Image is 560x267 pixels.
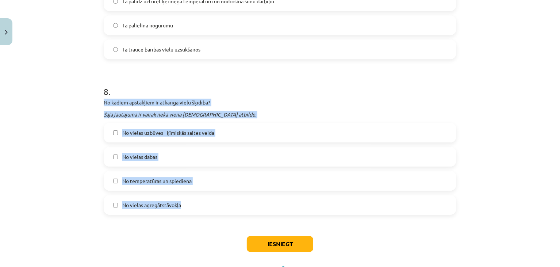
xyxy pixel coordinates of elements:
span: No vielas uzbūves - ķīmiskās saites veida [122,129,214,137]
p: No kādiem apstākļiem ir atkarīga vielu šķīdība? [104,99,456,106]
input: Tā palielina nogurumu [113,23,118,28]
span: Tā palielina nogurumu [122,22,173,29]
input: No temperatūras un spiediena [113,179,118,183]
input: Tā traucē barības vielu uzsūkšanos [113,47,118,52]
span: No temperatūras un spiediena [122,177,192,185]
img: icon-close-lesson-0947bae3869378f0d4975bcd49f059093ad1ed9edebbc8119c70593378902aed.svg [5,30,8,35]
h1: 8 . [104,74,456,96]
input: No vielas dabas [113,155,118,159]
input: No vielas uzbūves - ķīmiskās saites veida [113,130,118,135]
span: No vielas agregātstāvokļa [122,201,181,209]
input: No vielas agregātstāvokļa [113,203,118,207]
span: Tā traucē barības vielu uzsūkšanos [122,46,200,53]
em: Šajā jautājumā ir vairāk nekā viena [DEMOGRAPHIC_DATA] atbilde. [104,111,256,118]
button: Iesniegt [247,236,313,252]
span: No vielas dabas [122,153,157,161]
